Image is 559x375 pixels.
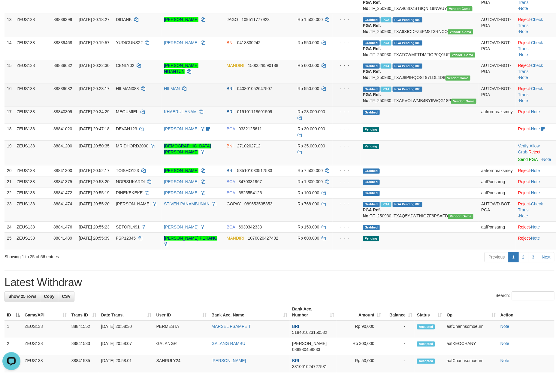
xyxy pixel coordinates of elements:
span: Copy 0332125611 to clipboard [239,127,262,132]
b: PGA Ref. No: [363,92,381,103]
th: User ID: activate to sort column ascending [154,304,209,321]
span: PGA Pending [393,64,423,69]
span: 88841200 [53,144,72,149]
td: ZEUS138 [14,198,51,222]
td: ZEUS138 [14,165,51,176]
td: TF_250930_TXAPVOLWMB4BY6WQG18P [361,83,479,106]
span: Accepted [417,325,435,330]
td: - [383,338,415,355]
td: 88841533 [69,338,99,355]
div: Showing 1 to 25 of 56 entries [5,252,228,260]
td: GALANGR [154,338,209,355]
span: Copy 518401023150532 to clipboard [292,330,327,335]
a: Check Trans [518,63,543,74]
td: ZEUS138 [14,233,51,250]
a: Show 25 rows [5,292,40,302]
td: · [516,176,556,187]
span: Grabbed [363,17,380,23]
span: 88841472 [53,191,72,195]
span: Rp 600.000 [298,63,319,68]
td: · [516,165,556,176]
span: Marked by aafchomsokheang [381,64,391,69]
a: 3 [528,252,538,262]
td: · [516,106,556,123]
div: - - - [335,86,358,92]
a: CSV [58,292,74,302]
span: Grabbed [363,87,380,92]
span: BCA [227,191,235,195]
span: · [518,144,540,155]
span: [DATE] 20:55:19 [79,191,109,195]
span: Vendor URL: https://trx31.1velocity.biz [451,99,476,104]
a: Check Trans [518,17,543,28]
a: Note [542,157,551,162]
span: Grabbed [363,64,380,69]
a: Reject [518,191,530,195]
td: 21 [5,176,14,187]
span: MRIDHORD2000 [116,144,148,149]
td: · [516,233,556,250]
td: [DATE] 20:58:01 [99,355,154,373]
span: [DATE] 20:22:30 [79,63,109,68]
td: AUTOWD-BOT-PGA [479,60,516,83]
td: aafChannsomoeurn [444,355,498,373]
a: HILMAN [164,86,180,91]
span: Marked by aafchomsokheang [381,87,391,92]
div: - - - [335,224,358,230]
a: [PERSON_NAME] NGANTUN [164,63,198,74]
span: Vendor URL: https://trx31.1velocity.biz [448,214,473,219]
td: · · [516,141,556,165]
th: Date Trans.: activate to sort column ascending [99,304,154,321]
a: [PERSON_NAME] [164,225,198,230]
td: Rp 90,000 [337,321,383,338]
span: Show 25 rows [8,294,36,299]
span: 88841476 [53,225,72,230]
div: - - - [335,235,358,241]
span: RINEKEKEKE [116,191,143,195]
span: 88840309 [53,110,72,114]
span: [DATE] 20:23:17 [79,86,109,91]
span: NOPISUKARDI [116,180,145,184]
span: [DATE] 20:53:20 [79,180,109,184]
span: Copy 2710202712 to clipboard [237,144,261,149]
td: - [383,321,415,338]
span: [DATE] 20:55:20 [79,202,109,207]
span: Copy 040801052647507 to clipboard [237,86,272,91]
a: [DEMOGRAPHIC_DATA][PERSON_NAME] [164,144,211,155]
h1: Latest Withdraw [5,277,554,289]
a: Note [531,236,540,241]
a: Reject [518,180,530,184]
td: 24 [5,222,14,233]
td: aafrornreaksmey [479,106,516,123]
span: BCA [227,127,235,132]
td: · [516,187,556,198]
span: [DATE] 20:55:23 [79,225,109,230]
span: Pending [363,144,379,149]
label: Search: [496,292,554,301]
div: - - - [335,40,358,46]
span: 88841375 [53,180,72,184]
span: Pending [363,127,379,132]
a: GALANG RAMBU [212,341,246,346]
a: [PERSON_NAME] [164,180,198,184]
td: ZEUS138 [14,60,51,83]
a: [PERSON_NAME] [164,17,198,22]
a: Reject [518,40,530,45]
td: TF_250930_TXATGWMFTDMFIGP0Q1UF [361,37,479,60]
span: [DATE] 20:50:35 [79,144,109,149]
a: Reject [518,86,530,91]
button: Open LiveChat chat widget [2,2,20,20]
span: Copy 1500028590188 to clipboard [248,63,278,68]
a: Reject [518,202,530,207]
a: Reject [518,110,530,114]
td: 17 [5,106,14,123]
th: Status: activate to sort column ascending [415,304,444,321]
span: BRI [292,358,299,363]
th: Bank Acc. Name: activate to sort column ascending [209,304,290,321]
a: 1 [509,252,519,262]
span: Copy 6930342333 to clipboard [239,225,262,230]
span: Rp 600.000 [298,236,319,241]
span: 88839468 [53,40,72,45]
span: Rp 150.000 [298,225,319,230]
span: Copy 331001024727531 to clipboard [292,364,327,369]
